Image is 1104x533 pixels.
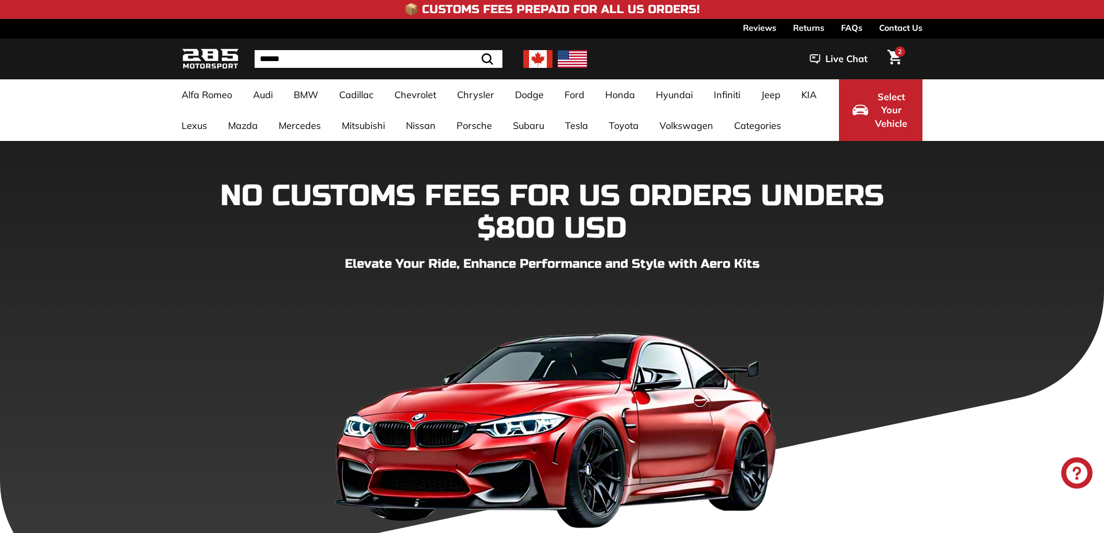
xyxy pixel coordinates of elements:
[825,52,868,66] span: Live Chat
[796,46,881,72] button: Live Chat
[879,19,922,37] a: Contact Us
[791,79,827,110] a: KIA
[329,79,384,110] a: Cadillac
[649,110,724,141] a: Volkswagen
[171,110,218,141] a: Lexus
[873,90,909,131] span: Select Your Vehicle
[595,79,645,110] a: Honda
[841,19,862,37] a: FAQs
[502,110,555,141] a: Subaru
[555,110,598,141] a: Tesla
[218,110,268,141] a: Mazda
[268,110,331,141] a: Mercedes
[395,110,446,141] a: Nissan
[881,41,908,77] a: Cart
[182,255,922,274] p: Elevate Your Ride, Enhance Performance and Style with Aero Kits
[724,110,791,141] a: Categories
[743,19,776,37] a: Reviews
[703,79,751,110] a: Infiniti
[447,79,505,110] a: Chrysler
[182,47,239,72] img: Logo_285_Motorsport_areodynamics_components
[283,79,329,110] a: BMW
[1058,457,1096,491] inbox-online-store-chat: Shopify online store chat
[182,180,922,244] h1: NO CUSTOMS FEES FOR US ORDERS UNDERS $800 USD
[404,3,700,16] h4: 📦 Customs Fees Prepaid for All US Orders!
[839,79,922,141] button: Select Your Vehicle
[384,79,447,110] a: Chevrolet
[751,79,791,110] a: Jeep
[505,79,554,110] a: Dodge
[446,110,502,141] a: Porsche
[598,110,649,141] a: Toyota
[255,50,502,68] input: Search
[243,79,283,110] a: Audi
[554,79,595,110] a: Ford
[171,79,243,110] a: Alfa Romeo
[331,110,395,141] a: Mitsubishi
[645,79,703,110] a: Hyundai
[898,48,902,55] span: 2
[793,19,824,37] a: Returns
